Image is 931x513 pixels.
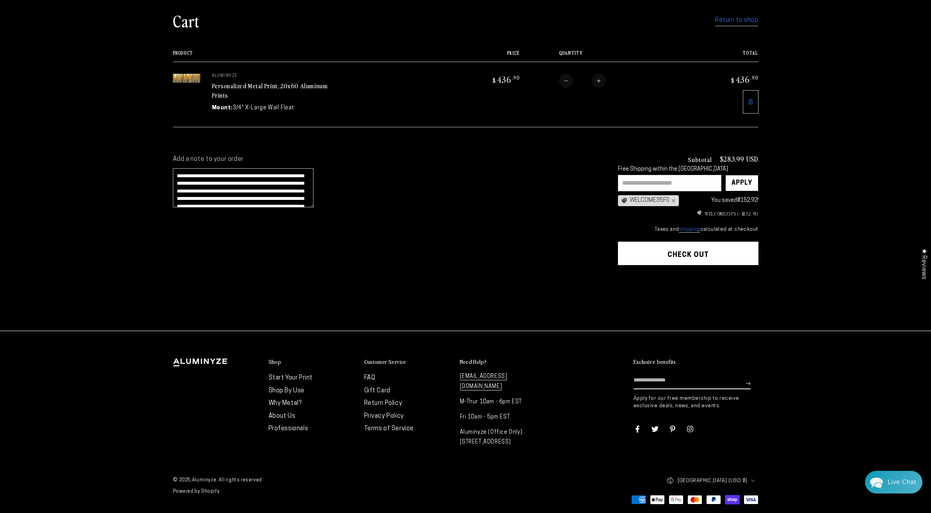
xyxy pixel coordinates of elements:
span: $ [731,77,735,84]
a: Aluminyze [192,478,216,483]
p: Apply for our free membership to receive exclusive deals, news, and events. [634,395,758,409]
div: Contact Us Directly [888,471,916,493]
a: About Us [269,413,295,419]
button: [GEOGRAPHIC_DATA] (USD $) [667,472,758,489]
a: Powered by Shopify [173,489,220,494]
a: Professionals [269,426,308,432]
a: [EMAIL_ADDRESS][DOMAIN_NAME] [460,374,507,390]
div: Apply [732,175,752,191]
a: Remove 20"x60" Panoramic White Glossy Aluminyzed Photo [743,90,758,114]
p: Aluminyze (Office Only) [STREET_ADDRESS] [460,427,548,447]
h2: Exclusive benefits [634,358,676,365]
h3: Subtotal [688,156,712,162]
li: WELCOME35FS (–$152.91) [618,210,758,217]
a: FAQ [364,375,376,381]
h1: Cart [173,11,199,31]
th: Product [173,50,444,62]
bdi: 436 [491,74,520,85]
p: aluminyze [212,74,329,78]
h2: Customer Service [364,358,406,365]
a: Shop By Use [269,388,305,394]
dt: Mount: [212,104,233,112]
div: Click to open Judge.me floating reviews tab [916,242,931,285]
div: × [669,198,676,204]
sup: .90 [512,74,520,81]
th: Quantity [520,50,682,62]
h2: Shop [269,358,281,365]
a: Privacy Policy [364,413,404,419]
p: $283.99 USD [720,155,758,162]
button: Check out [618,242,758,265]
span: $152.92 [737,198,757,203]
a: Personalized Metal Print, 20x60 Aluminum Prints [212,81,328,100]
div: Free Shipping within the [GEOGRAPHIC_DATA] [618,166,758,173]
iframe: PayPal-paypal [618,280,758,301]
a: Return to shop [715,15,758,26]
summary: Exclusive benefits [634,358,758,366]
bdi: 436 [730,74,758,85]
ul: Discount [618,210,758,217]
p: Fri 10am - 5pm EST [460,412,548,422]
label: Add a note to your order [173,155,602,164]
th: Total [682,50,758,62]
a: Why Metal? [269,400,302,406]
p: M-Thur 10am - 6pm EST [460,397,548,407]
small: © 2025, . All rights reserved. [173,475,466,486]
a: Start Your Print [269,375,313,381]
div: WELCOME35FS [618,195,679,206]
a: shipping [679,227,700,233]
sup: .90 [750,74,758,81]
summary: Need Help? [460,358,548,366]
h2: Need Help? [460,358,487,365]
img: 20"x60" Panoramic White Glossy Aluminyzed Photo [173,74,200,83]
a: Gift Card [364,388,390,394]
dd: 3/4" X-Large Wall Float [233,104,294,112]
button: Subscribe [746,372,751,395]
div: Chat widget toggle [865,471,922,493]
th: Price [444,50,520,62]
span: [GEOGRAPHIC_DATA] (USD $) [678,476,748,485]
div: You saved ! [683,196,758,205]
a: Return Policy [364,400,402,406]
small: Taxes and calculated at checkout [618,226,758,233]
input: Quantity for Personalized Metal Print, 20x60 Aluminum Prints [573,74,592,88]
a: Terms of Service [364,426,414,432]
summary: Shop [269,358,356,366]
span: $ [493,77,496,84]
summary: Customer Service [364,358,452,366]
